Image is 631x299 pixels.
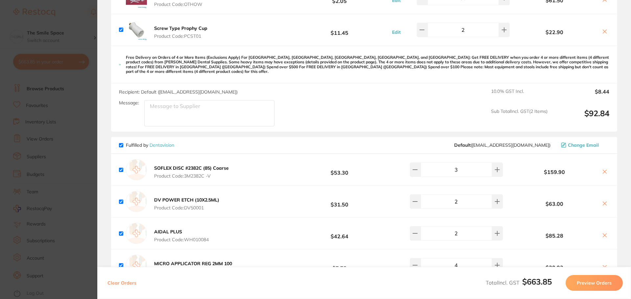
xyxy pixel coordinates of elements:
b: $30.92 [511,265,597,270]
b: DV POWER ETCH (10X2.5ML) [154,197,219,203]
b: $31.50 [291,196,388,208]
b: $159.90 [511,169,597,175]
output: $8.44 [553,89,609,103]
span: Product Code: PCST01 [154,33,207,39]
button: Clear Orders [105,275,138,291]
button: Preview Orders [566,275,623,291]
img: am1mNW5vOQ [126,19,147,40]
span: Recipient: Default ( [EMAIL_ADDRESS][DOMAIN_NAME] ) [119,89,238,95]
b: $63.00 [511,201,597,207]
b: AIDAL PLUS [154,229,182,235]
img: empty.jpg [126,159,147,180]
b: $7.73 [291,259,388,271]
b: $22.90 [511,29,597,35]
button: Edit [390,29,403,35]
button: DV POWER ETCH (10X2.5ML) Product Code:DV50001 [152,197,221,211]
b: Default [454,142,471,148]
img: empty.jpg [126,255,147,276]
button: SOFLEX DISC #2382C (85) Coarse Product Code:3M2382C -V [152,165,231,179]
b: $85.28 [511,233,597,239]
b: $42.64 [291,227,388,240]
b: MICRO APPLICATOR REG 2MM 100 [154,261,232,267]
label: Message: [119,100,139,106]
b: SOFLEX DISC #2382C (85) Coarse [154,165,229,171]
span: Product Code: 3M2382C -V [154,173,229,179]
a: Dentavision [150,142,174,148]
p: Free Delivery on Orders of 4 or More Items (Exclusions Apply) For [GEOGRAPHIC_DATA], [GEOGRAPHIC_... [126,55,609,74]
span: Product Code: WH010084 [154,237,209,242]
button: MICRO APPLICATOR REG 2MM 100 Product Code:A6541 [152,261,234,274]
span: 10.0 % GST Incl. [491,89,548,103]
b: $11.45 [291,24,388,36]
span: Total Incl. GST [486,279,552,286]
span: Change Email [568,142,599,148]
button: AIDAL PLUS Product Code:WH010084 [152,229,211,243]
b: $53.30 [291,164,388,176]
b: Screw Type Prophy Cup [154,25,207,31]
span: Sub Total Incl. GST ( 2 Items) [491,109,548,127]
span: Product Code: DV50001 [154,205,219,210]
span: gemma@dentavision.com.au [454,142,550,148]
button: Screw Type Prophy Cup Product Code:PCST01 [152,25,209,39]
p: Fulfilled by [126,142,174,148]
img: empty.jpg [126,223,147,244]
b: $663.85 [522,277,552,287]
span: Product Code: OTHOW [154,2,255,7]
img: empty.jpg [126,191,147,212]
output: $92.84 [553,109,609,127]
button: Change Email [559,142,609,148]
